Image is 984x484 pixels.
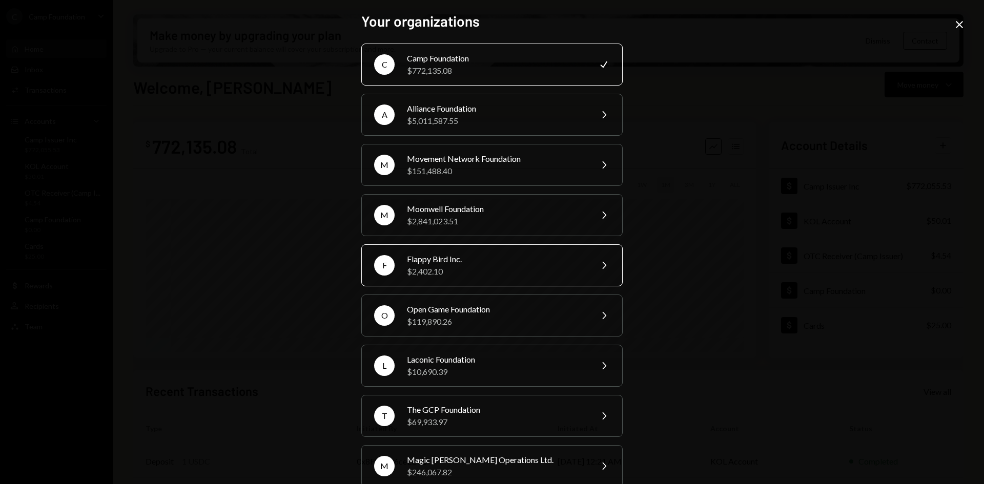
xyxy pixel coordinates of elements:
[407,265,585,278] div: $2,402.10
[374,255,395,276] div: F
[407,404,585,416] div: The GCP Foundation
[374,456,395,476] div: M
[407,203,585,215] div: Moonwell Foundation
[374,205,395,225] div: M
[407,215,585,227] div: $2,841,023.51
[407,454,585,466] div: Magic [PERSON_NAME] Operations Ltd.
[407,366,585,378] div: $10,690.39
[374,104,395,125] div: A
[407,153,585,165] div: Movement Network Foundation
[361,11,623,31] h2: Your organizations
[407,303,585,315] div: Open Game Foundation
[407,115,585,127] div: $5,011,587.55
[361,44,623,86] button: CCamp Foundation$772,135.08
[407,165,585,177] div: $151,488.40
[407,466,585,478] div: $246,067.82
[407,253,585,265] div: Flappy Bird Inc.
[374,406,395,426] div: T
[361,244,623,286] button: FFlappy Bird Inc.$2,402.10
[361,345,623,387] button: LLaconic Foundation$10,690.39
[361,294,623,336] button: OOpen Game Foundation$119,890.26
[407,102,585,115] div: Alliance Foundation
[361,194,623,236] button: MMoonwell Foundation$2,841,023.51
[374,54,395,75] div: C
[407,416,585,428] div: $69,933.97
[361,395,623,437] button: TThe GCP Foundation$69,933.97
[407,315,585,328] div: $119,890.26
[374,305,395,326] div: O
[361,94,623,136] button: AAlliance Foundation$5,011,587.55
[374,355,395,376] div: L
[407,353,585,366] div: Laconic Foundation
[407,52,585,65] div: Camp Foundation
[374,155,395,175] div: M
[361,144,623,186] button: MMovement Network Foundation$151,488.40
[407,65,585,77] div: $772,135.08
